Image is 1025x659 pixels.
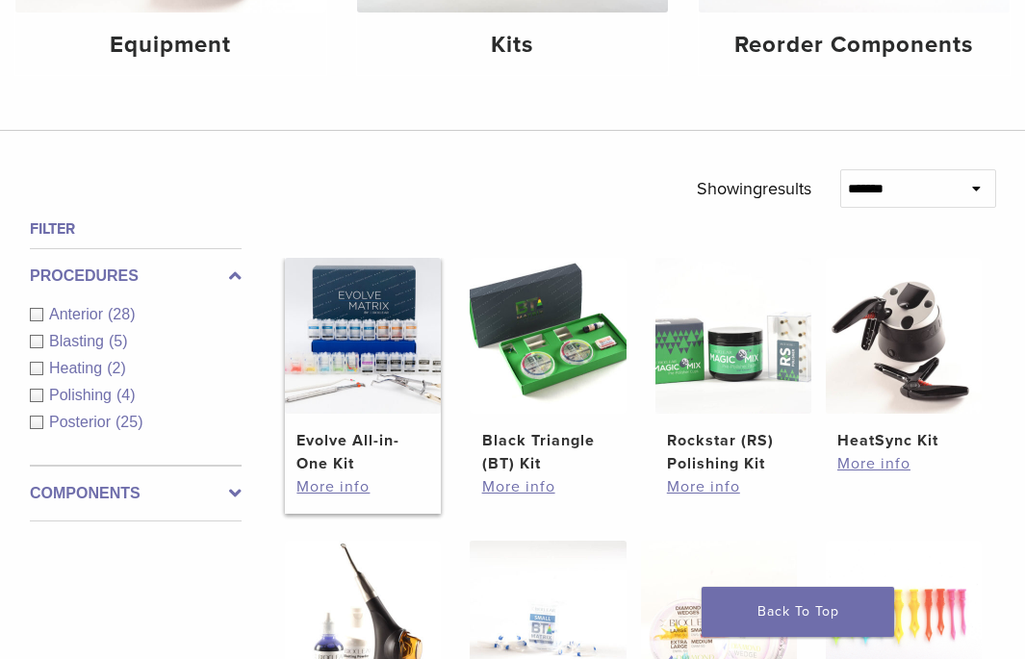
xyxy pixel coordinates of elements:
span: Heating [49,360,107,376]
a: More info [296,475,429,498]
h2: Rockstar (RS) Polishing Kit [667,429,800,475]
h2: Black Triangle (BT) Kit [482,429,615,475]
label: Procedures [30,265,242,288]
h2: HeatSync Kit [837,429,970,452]
label: Components [30,482,242,505]
img: Evolve All-in-One Kit [285,258,441,414]
h4: Filter [30,217,242,241]
h4: Kits [372,28,653,63]
span: (5) [109,333,128,349]
p: Showing results [697,169,811,210]
h4: Reorder Components [714,28,994,63]
span: Blasting [49,333,109,349]
span: (25) [115,414,142,430]
img: Rockstar (RS) Polishing Kit [655,258,811,414]
a: More info [837,452,970,475]
img: Black Triangle (BT) Kit [470,258,626,414]
a: Back To Top [702,587,894,637]
span: Posterior [49,414,115,430]
a: Black Triangle (BT) KitBlack Triangle (BT) Kit [470,258,626,475]
a: More info [667,475,800,498]
span: (4) [116,387,136,403]
a: Evolve All-in-One KitEvolve All-in-One Kit [285,258,441,475]
h4: Equipment [31,28,311,63]
a: More info [482,475,615,498]
span: (28) [108,306,135,322]
a: HeatSync KitHeatSync Kit [826,258,982,452]
span: Anterior [49,306,108,322]
a: Rockstar (RS) Polishing KitRockstar (RS) Polishing Kit [655,258,811,475]
h2: Evolve All-in-One Kit [296,429,429,475]
img: HeatSync Kit [826,258,982,414]
span: Polishing [49,387,116,403]
span: (2) [107,360,126,376]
